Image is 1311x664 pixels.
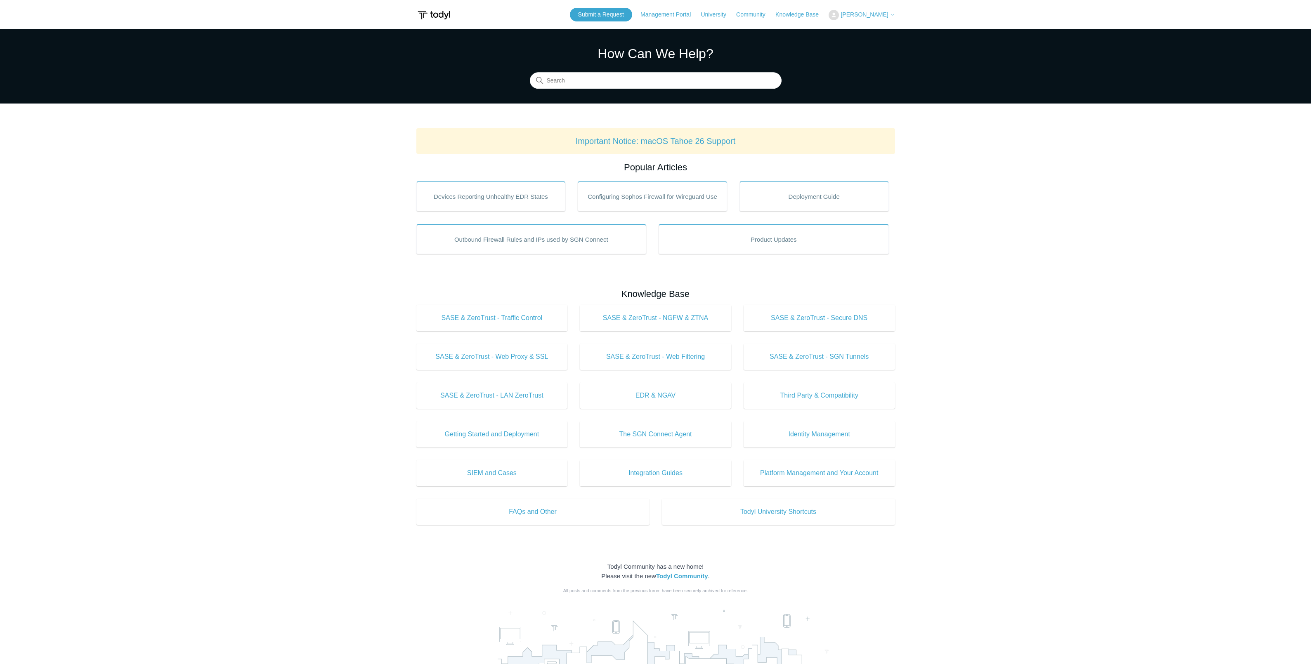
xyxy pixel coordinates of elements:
[416,421,568,447] a: Getting Started and Deployment
[674,507,883,517] span: Todyl University Shortcuts
[416,344,568,370] a: SASE & ZeroTrust - Web Proxy & SSL
[416,181,566,211] a: Devices Reporting Unhealthy EDR States
[659,224,889,254] a: Product Updates
[640,10,699,19] a: Management Portal
[592,429,719,439] span: The SGN Connect Agent
[429,429,555,439] span: Getting Started and Deployment
[416,7,451,23] img: Todyl Support Center Help Center home page
[570,8,632,21] a: Submit a Request
[580,382,731,409] a: EDR & NGAV
[592,313,719,323] span: SASE & ZeroTrust - NGFW & ZTNA
[756,352,883,362] span: SASE & ZeroTrust - SGN Tunnels
[592,391,719,400] span: EDR & NGAV
[756,429,883,439] span: Identity Management
[775,10,827,19] a: Knowledge Base
[578,181,727,211] a: Configuring Sophos Firewall for Wireguard Use
[739,181,889,211] a: Deployment Guide
[756,468,883,478] span: Platform Management and Your Account
[744,460,895,486] a: Platform Management and Your Account
[592,468,719,478] span: Integration Guides
[829,10,895,20] button: [PERSON_NAME]
[429,391,555,400] span: SASE & ZeroTrust - LAN ZeroTrust
[701,10,734,19] a: University
[841,11,888,18] span: [PERSON_NAME]
[416,587,895,594] div: All posts and comments from the previous forum have been securely archived for reference.
[416,287,895,301] h2: Knowledge Base
[429,468,555,478] span: SIEM and Cases
[416,160,895,174] h2: Popular Articles
[580,305,731,331] a: SASE & ZeroTrust - NGFW & ZTNA
[416,562,895,581] div: Todyl Community has a new home! Please visit the new .
[744,344,895,370] a: SASE & ZeroTrust - SGN Tunnels
[580,344,731,370] a: SASE & ZeroTrust - Web Filtering
[416,224,647,254] a: Outbound Firewall Rules and IPs used by SGN Connect
[429,313,555,323] span: SASE & ZeroTrust - Traffic Control
[576,137,736,146] a: Important Notice: macOS Tahoe 26 Support
[656,572,708,579] a: Todyl Community
[429,352,555,362] span: SASE & ZeroTrust - Web Proxy & SSL
[580,460,731,486] a: Integration Guides
[756,313,883,323] span: SASE & ZeroTrust - Secure DNS
[662,499,895,525] a: Todyl University Shortcuts
[530,73,782,89] input: Search
[736,10,774,19] a: Community
[592,352,719,362] span: SASE & ZeroTrust - Web Filtering
[530,44,782,64] h1: How Can We Help?
[416,382,568,409] a: SASE & ZeroTrust - LAN ZeroTrust
[744,421,895,447] a: Identity Management
[429,507,637,517] span: FAQs and Other
[416,499,650,525] a: FAQs and Other
[756,391,883,400] span: Third Party & Compatibility
[416,460,568,486] a: SIEM and Cases
[744,382,895,409] a: Third Party & Compatibility
[416,305,568,331] a: SASE & ZeroTrust - Traffic Control
[580,421,731,447] a: The SGN Connect Agent
[744,305,895,331] a: SASE & ZeroTrust - Secure DNS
